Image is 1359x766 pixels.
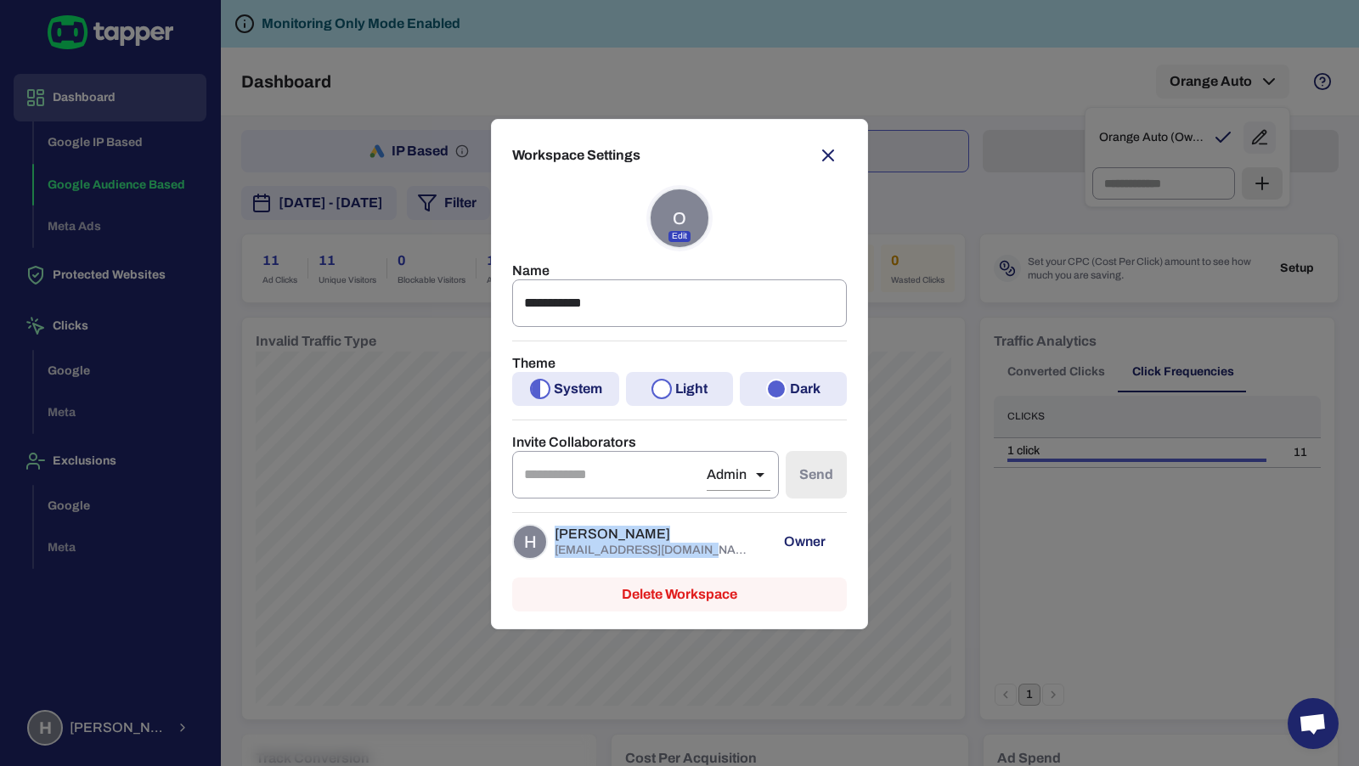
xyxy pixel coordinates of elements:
div: Open chat [1288,698,1339,749]
h2: Workspace Settings [512,137,847,174]
p: [EMAIL_ADDRESS][DOMAIN_NAME] [555,543,755,558]
span: [PERSON_NAME] [555,526,755,543]
button: System [512,372,619,406]
button: Light [626,372,733,406]
p: Theme [512,355,847,372]
div: H [512,524,548,560]
p: Owner [762,520,847,564]
button: OEdit [649,188,710,249]
p: Edit [668,231,691,242]
p: Name [512,262,847,279]
div: O [649,188,710,249]
button: Delete Workspace [512,577,847,611]
button: Dark [740,372,847,406]
p: Invite Collaborators [512,434,847,451]
div: Admin [707,461,770,488]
